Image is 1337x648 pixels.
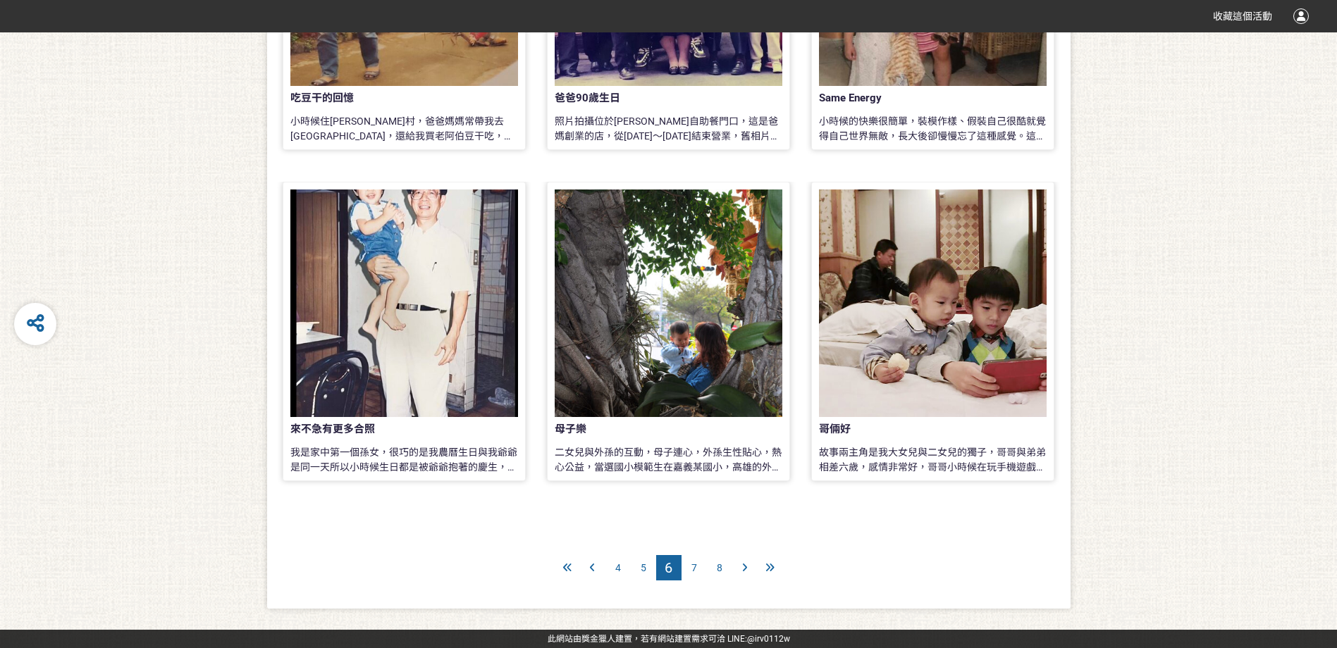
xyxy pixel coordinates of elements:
div: 吃豆干的回憶 [290,90,472,106]
span: 收藏這個活動 [1213,11,1272,22]
a: 母子樂二女兒與外孫的互動，母子連心，外孫生性貼心，熱心公益，當選國小模範生在嘉義某國小，高雄的外公，與有榮焉。 [547,182,790,481]
div: 小時候住[PERSON_NAME]村，爸爸媽媽常帶我去[GEOGRAPHIC_DATA]，還給我買老阿伯豆干吃，我猴急要吃常常拿竹籤刺到自己！一次走訪剛好遇到棕櫚樹落葉， 雖然嚇了一跳但淘氣的老... [290,114,518,142]
span: 7 [691,562,697,573]
div: 爸爸90歲生日 [555,90,737,106]
span: 5 [641,562,646,573]
span: 4 [615,562,621,573]
div: 照片拍攝位於[PERSON_NAME]自助餐門口，這是爸媽創業的店，從[DATE]～[DATE]結束營業，舊相片拍攝於[DATE]全家福 相片中的兒女們從年輕到目前都60多歲了，孫子、女也都已長... [555,114,782,142]
div: 二女兒與外孫的互動，母子連心，外孫生性貼心，熱心公益，當選國小模範生在嘉義某國小，高雄的外公，與有榮焉。 [555,445,782,473]
a: 此網站由獎金獵人建置，若有網站建置需求 [548,634,708,644]
div: 來不急有更多合照 [290,421,472,437]
a: @irv0112w [747,634,790,644]
div: 母子樂 [555,421,737,437]
a: 來不急有更多合照我是家中第一個孫女，很巧的是我農曆生日與我爺爺是同一天所以小時候生日都是被爺爺抱著的慶生，但後來長大爺爺生日我都在台南只能打通電話祝賀。直到爺爺八十大壽特別跟妹妹回到台北一起參與... [283,182,526,481]
a: 哥倆好故事兩主角是我大女兒與二女兒的獨子，哥哥與弟弟相差六歲，感情非常好，哥哥小時候在玩手機遊戲，弟弟在旁默默觀賞，長大後，同樣的情景也發生，[PERSON_NAME]趕緊拿出數位相機，按下了快... [811,182,1054,481]
span: 6 [665,559,672,576]
div: 故事兩主角是我大女兒與二女兒的獨子，哥哥與弟弟相差六歲，感情非常好，哥哥小時候在玩手機遊戲，弟弟在旁默默觀賞，長大後，同樣的情景也發生，[PERSON_NAME]趕緊拿出數位相機，按下了快門，留... [819,445,1047,473]
span: 可洽 LINE: [548,634,790,644]
span: 8 [717,562,722,573]
div: 哥倆好 [819,421,1001,437]
div: Same Energy [819,90,1001,106]
div: 小時候的快樂很簡單，裝模作樣、假裝自己很酷就覺得自己世界無敵，長大後卻慢慢忘了這種感覺。這次趁著表姐ㄧ年一次從美國回臺灣，重新戴上墨鏡，拿好娃娃，氣氛突然有點熟悉。那種單純、低成本、又好笑的快樂... [819,114,1047,142]
div: 我是家中第一個孫女，很巧的是我農曆生日與我爺爺是同一天所以小時候生日都是被爺爺抱著的慶生，但後來長大爺爺生日我都在台南只能打通電話祝賀。直到爺爺八十大壽特別跟妹妹回到台北一起參與全家祝壽才有的第... [290,445,518,473]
